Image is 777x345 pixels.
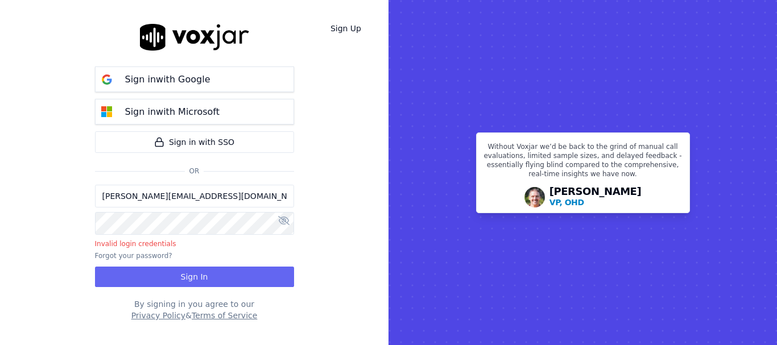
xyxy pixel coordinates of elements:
button: Sign In [95,267,294,287]
img: Avatar [524,187,545,207]
div: [PERSON_NAME] [549,186,642,208]
p: VP, OHD [549,197,584,208]
p: Sign in with Microsoft [125,105,220,119]
img: microsoft Sign in button [96,101,118,123]
button: Forgot your password? [95,251,172,260]
img: google Sign in button [96,68,118,91]
a: Sign Up [321,18,370,39]
button: Sign inwith Microsoft [95,99,294,124]
p: Invalid login credentials [95,239,294,248]
span: Or [185,167,204,176]
p: Sign in with Google [125,73,210,86]
p: Without Voxjar we’d be back to the grind of manual call evaluations, limited sample sizes, and de... [483,142,683,183]
img: logo [140,24,249,51]
input: Email [95,185,294,207]
div: By signing in you agree to our & [95,298,294,321]
button: Sign inwith Google [95,66,294,92]
a: Sign in with SSO [95,131,294,153]
button: Privacy Policy [131,310,185,321]
button: Terms of Service [192,310,257,321]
